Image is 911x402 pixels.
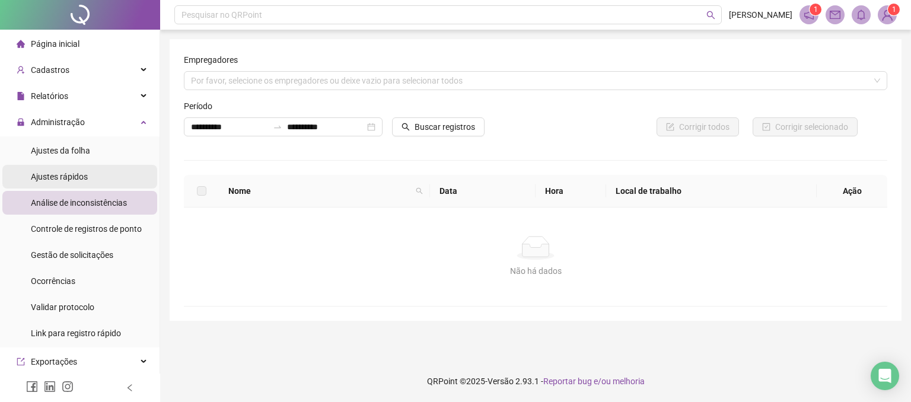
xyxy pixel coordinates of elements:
[31,172,88,181] span: Ajustes rápidos
[17,40,25,48] span: home
[729,8,792,21] span: [PERSON_NAME]
[31,146,90,155] span: Ajustes da folha
[228,184,411,197] span: Nome
[126,384,134,392] span: left
[871,362,899,390] div: Open Intercom Messenger
[706,11,715,20] span: search
[273,122,282,132] span: to
[415,120,475,133] span: Buscar registros
[878,6,896,24] img: 94562
[416,187,423,194] span: search
[888,4,900,15] sup: Atualize o seu contato no menu Meus Dados
[430,175,536,208] th: Data
[31,302,94,312] span: Validar protocolo
[31,117,85,127] span: Administração
[31,250,113,260] span: Gestão de solicitações
[31,65,69,75] span: Cadastros
[392,117,485,136] button: Buscar registros
[31,39,79,49] span: Página inicial
[17,118,25,126] span: lock
[160,360,911,402] footer: QRPoint © 2025 - 2.93.1 -
[17,358,25,366] span: export
[198,264,873,277] div: Não há dados
[31,91,68,101] span: Relatórios
[184,53,246,66] label: Empregadores
[810,4,821,15] sup: 1
[62,381,74,393] span: instagram
[17,92,25,100] span: file
[31,224,142,234] span: Controle de registros de ponto
[44,381,56,393] span: linkedin
[402,123,410,131] span: search
[31,357,77,366] span: Exportações
[804,9,814,20] span: notification
[26,381,38,393] span: facebook
[753,117,858,136] button: Corrigir selecionado
[543,377,645,386] span: Reportar bug e/ou melhoria
[17,66,25,74] span: user-add
[814,5,818,14] span: 1
[826,184,878,197] div: Ação
[413,182,425,200] span: search
[273,122,282,132] span: swap-right
[856,9,867,20] span: bell
[892,5,896,14] span: 1
[184,100,220,113] label: Período
[830,9,840,20] span: mail
[657,117,739,136] button: Corrigir todos
[31,328,121,338] span: Link para registro rápido
[31,198,127,208] span: Análise de inconsistências
[536,175,606,208] th: Hora
[31,276,75,286] span: Ocorrências
[488,377,514,386] span: Versão
[606,175,817,208] th: Local de trabalho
